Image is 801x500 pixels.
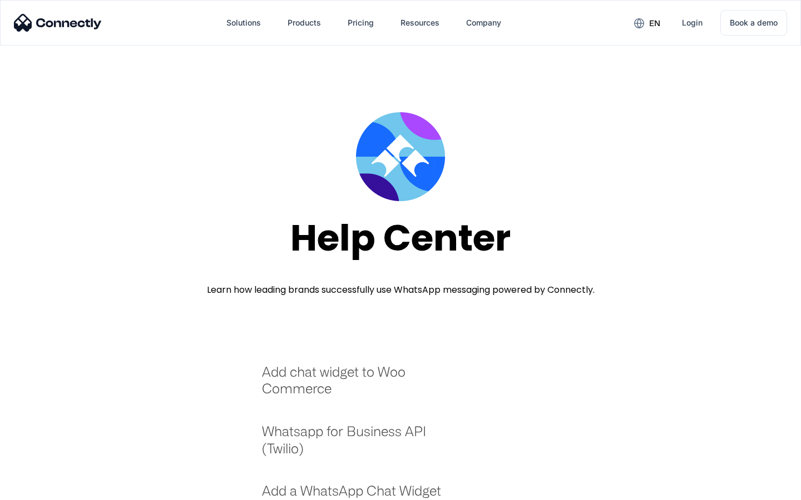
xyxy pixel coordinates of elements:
[400,15,439,31] div: Resources
[262,423,456,468] a: Whatsapp for Business API (Twilio)
[466,15,501,31] div: Company
[11,481,67,496] aside: Language selected: English
[339,9,383,36] a: Pricing
[22,481,67,496] ul: Language list
[682,15,703,31] div: Login
[288,15,321,31] div: Products
[226,15,261,31] div: Solutions
[649,16,660,31] div: en
[290,218,511,258] div: Help Center
[720,10,787,36] a: Book a demo
[348,15,374,31] div: Pricing
[673,9,711,36] a: Login
[14,14,102,32] img: Connectly Logo
[262,363,456,408] a: Add chat widget to Woo Commerce
[207,283,595,297] div: Learn how leading brands successfully use WhatsApp messaging powered by Connectly.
